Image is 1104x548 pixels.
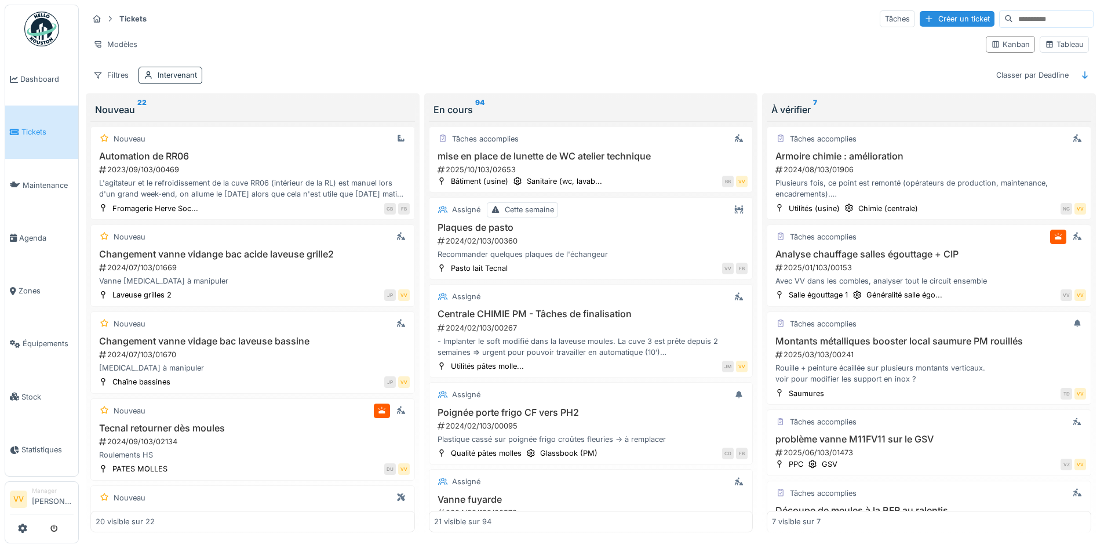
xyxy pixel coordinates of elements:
div: 2024/02/103/00360 [436,235,748,246]
h3: Armoire chimie : amélioration [772,151,1086,162]
a: Statistiques [5,423,78,476]
div: Salle égouttage 1 [789,289,848,300]
div: Fromagerie Herve Soc... [112,203,198,214]
h3: Changement vanne vidange bac acide laveuse grille2 [96,249,410,260]
span: Dashboard [20,74,74,85]
a: Zones [5,264,78,317]
div: Créer un ticket [920,11,994,27]
sup: 94 [475,103,484,117]
div: Nouveau [114,318,145,329]
div: JM [722,361,734,372]
div: Tâches accomplies [790,416,857,427]
a: Maintenance [5,159,78,212]
h3: Tecnal retourner dès moules [96,423,410,434]
h3: problème vanne M11FV11 sur le GSV [772,434,1086,445]
div: VV [1074,203,1086,215]
div: Tableau [1045,39,1084,50]
h3: Poignée porte frigo CF vers PH2 [434,407,748,418]
span: Maintenance [23,180,74,191]
div: Utilités (usine) [789,203,840,214]
div: 2024/02/103/00267 [436,322,748,333]
h3: Analyse chauffage salles égouttage + CIP [772,249,1086,260]
div: Plastique cassé sur poignée frigo croûtes fleuries -> à remplacer [434,434,748,445]
h3: Vanne fuyarde [434,494,748,505]
div: Rouille + peinture écaillée sur plusieurs montants verticaux. voir pour modifier les support en i... [772,362,1086,384]
div: VV [1074,459,1086,470]
sup: 7 [813,103,817,117]
h3: Manche pour vanne pied de cuve 2 PDD [96,510,410,521]
div: Nouveau [114,133,145,144]
div: GB [384,203,396,215]
div: PATES MOLLES [112,463,167,474]
a: Équipements [5,317,78,370]
div: Utilités pâtes molle... [451,361,524,372]
a: VV Manager[PERSON_NAME] [10,487,74,514]
div: Nouveau [114,492,145,503]
div: VV [1061,289,1072,301]
div: VV [736,361,748,372]
div: 2024/07/103/01669 [98,262,410,273]
h3: mise en place de lunette de WC atelier technique [434,151,748,162]
span: Équipements [23,338,74,349]
div: NG [1061,203,1072,215]
div: Nouveau [114,405,145,416]
div: VV [398,463,410,475]
div: Laveuse grilles 2 [112,289,172,300]
span: Stock [21,391,74,402]
div: 20 visible sur 22 [96,516,155,527]
div: VV [398,376,410,388]
div: 2024/07/103/01670 [98,349,410,360]
span: Agenda [19,233,74,244]
div: VV [1074,388,1086,400]
a: Stock [5,371,78,423]
div: Saumures [789,388,824,399]
div: VZ [1061,459,1072,470]
div: JP [384,376,396,388]
div: Tâches accomplies [790,318,857,329]
sup: 22 [137,103,147,117]
div: Plusieurs fois, ce point est remonté (opérateurs de production, maintenance, encadrements). Le bu... [772,177,1086,199]
h3: Changement vanne vidage bac laveuse bassine [96,336,410,347]
h3: Découpe de meules à la BFR au ralentis [772,505,1086,516]
div: Chimie (centrale) [858,203,918,214]
span: Statistiques [21,444,74,455]
div: Généralité salle égo... [866,289,942,300]
div: FB [398,203,410,215]
span: Zones [19,285,74,296]
div: 2024/02/103/00095 [436,420,748,431]
div: [MEDICAL_DATA] à manipuler [96,362,410,373]
div: Assigné [452,476,480,487]
div: Assigné [452,389,480,400]
h3: Montants métalliques booster local saumure PM rouillés [772,336,1086,347]
h3: Centrale CHIMIE PM - Tâches de finalisation [434,309,748,320]
div: Intervenant [158,70,197,81]
div: Cette semaine [505,204,554,215]
div: Avec VV dans les combles, analyser tout le circuit ensemble [772,275,1086,286]
strong: Tickets [115,13,151,24]
span: Tickets [21,126,74,137]
div: BB [722,176,734,187]
div: Qualité pâtes molles [451,448,522,459]
div: Tâches accomplies [790,133,857,144]
div: Tâches accomplies [452,133,519,144]
div: VV [1074,289,1086,301]
div: Chaîne bassines [112,376,170,387]
div: 7 visible sur 7 [772,516,821,527]
div: L'agitateur et le refroidissement de la cuve RR06 (intérieur de la RL) est manuel lors d'un grand... [96,177,410,199]
div: Sanitaire (wc, lavab... [527,176,602,187]
div: VV [398,289,410,301]
div: FB [736,448,748,459]
div: DU [384,463,396,475]
h3: Plaques de pasto [434,222,748,233]
div: 2025/01/103/00153 [774,262,1086,273]
li: VV [10,491,27,508]
div: Tâches accomplies [790,231,857,242]
div: TD [1061,388,1072,400]
div: 2025/03/103/00241 [774,349,1086,360]
div: FB [736,263,748,274]
div: Nouveau [114,231,145,242]
div: - Implanter le soft modifié dans la laveuse moules. La cuve 3 est prête depuis 2 semaines => urge... [434,336,748,358]
div: Filtres [88,67,134,84]
div: Assigné [452,291,480,302]
div: Tâches accomplies [790,488,857,499]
